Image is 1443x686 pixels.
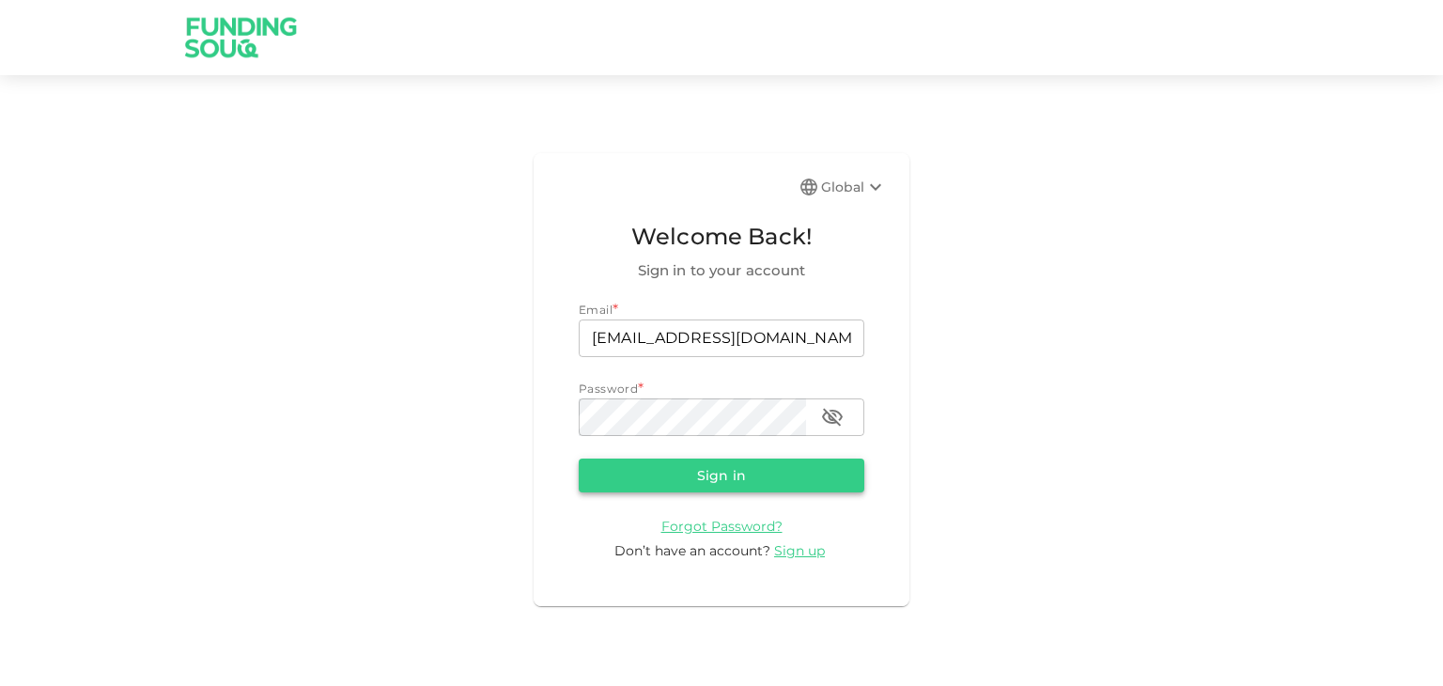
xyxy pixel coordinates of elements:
span: Sign in to your account [579,259,864,282]
input: password [579,398,806,436]
a: Forgot Password? [661,517,783,535]
span: Welcome Back! [579,219,864,255]
span: Sign up [774,542,825,559]
span: Don’t have an account? [614,542,770,559]
span: Password [579,382,638,396]
div: Global [821,176,887,198]
button: Sign in [579,459,864,492]
span: Forgot Password? [661,518,783,535]
span: Email [579,303,613,317]
input: email [579,320,864,357]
